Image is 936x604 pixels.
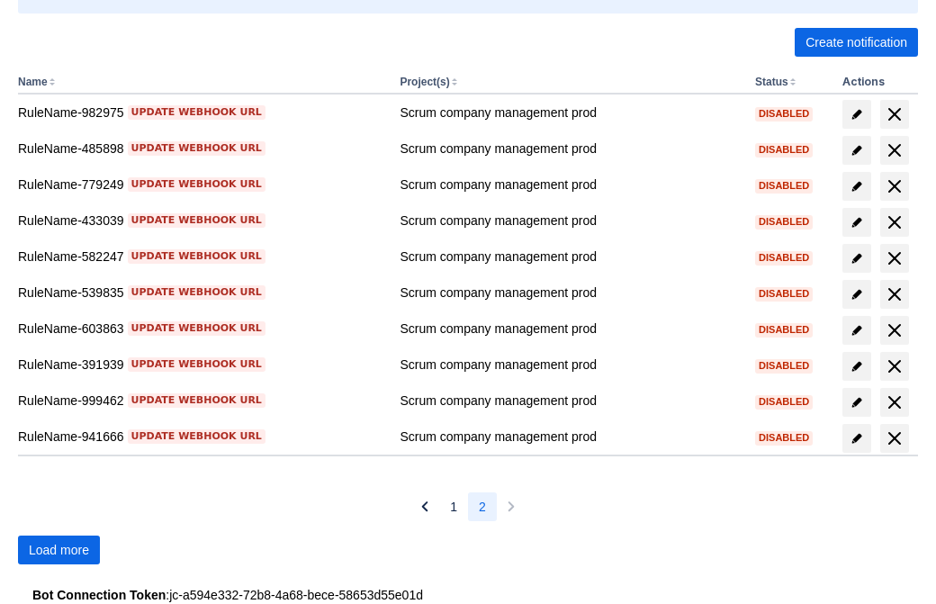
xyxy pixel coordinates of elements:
div: Scrum company management prod [400,284,741,302]
span: edit [850,215,864,230]
span: delete [884,284,905,305]
span: delete [884,248,905,269]
span: Disabled [755,397,813,407]
button: Page 2 [468,492,497,521]
div: Scrum company management prod [400,356,741,374]
div: Scrum company management prod [400,104,741,122]
span: Update webhook URL [131,213,262,228]
button: Status [755,76,788,88]
div: Scrum company management prod [400,320,741,338]
span: 2 [479,492,486,521]
button: Previous [410,492,439,521]
strong: Bot Connection Token [32,588,166,602]
button: Project(s) [400,76,449,88]
span: delete [884,392,905,413]
div: Scrum company management prod [400,140,741,158]
div: RuleName-485898 [18,140,385,158]
span: Disabled [755,217,813,227]
span: Update webhook URL [131,105,262,120]
span: edit [850,395,864,410]
div: Scrum company management prod [400,212,741,230]
nav: Pagination [410,492,526,521]
div: RuleName-391939 [18,356,385,374]
span: 1 [450,492,457,521]
button: Load more [18,536,100,564]
span: edit [850,251,864,266]
button: Name [18,76,48,88]
div: RuleName-779249 [18,176,385,194]
span: delete [884,104,905,125]
div: Scrum company management prod [400,392,741,410]
span: Disabled [755,361,813,371]
span: Disabled [755,109,813,119]
span: Create notification [805,28,907,57]
div: Scrum company management prod [400,428,741,446]
span: edit [850,431,864,446]
span: edit [850,323,864,338]
span: Update webhook URL [131,285,262,300]
span: edit [850,359,864,374]
div: RuleName-582247 [18,248,385,266]
span: Update webhook URL [131,429,262,444]
span: delete [884,428,905,449]
span: delete [884,356,905,377]
span: delete [884,176,905,197]
button: Create notification [795,28,918,57]
div: RuleName-982975 [18,104,385,122]
span: edit [850,287,864,302]
span: Load more [29,536,89,564]
span: edit [850,179,864,194]
span: Update webhook URL [131,321,262,336]
div: RuleName-433039 [18,212,385,230]
div: Scrum company management prod [400,248,741,266]
span: Disabled [755,181,813,191]
span: delete [884,320,905,341]
span: Disabled [755,145,813,155]
div: RuleName-941666 [18,428,385,446]
span: Update webhook URL [131,141,262,156]
span: edit [850,107,864,122]
button: Next [497,492,526,521]
div: : jc-a594e332-72b8-4a68-bece-58653d55e01d [32,586,904,604]
span: Update webhook URL [131,357,262,372]
span: Update webhook URL [131,177,262,192]
span: delete [884,140,905,161]
span: edit [850,143,864,158]
span: Disabled [755,325,813,335]
span: Update webhook URL [131,249,262,264]
span: Disabled [755,289,813,299]
div: RuleName-539835 [18,284,385,302]
span: Update webhook URL [131,393,262,408]
span: Disabled [755,433,813,443]
button: Page 1 [439,492,468,521]
div: RuleName-999462 [18,392,385,410]
div: RuleName-603863 [18,320,385,338]
span: Disabled [755,253,813,263]
div: Scrum company management prod [400,176,741,194]
span: delete [884,212,905,233]
th: Actions [835,71,918,95]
